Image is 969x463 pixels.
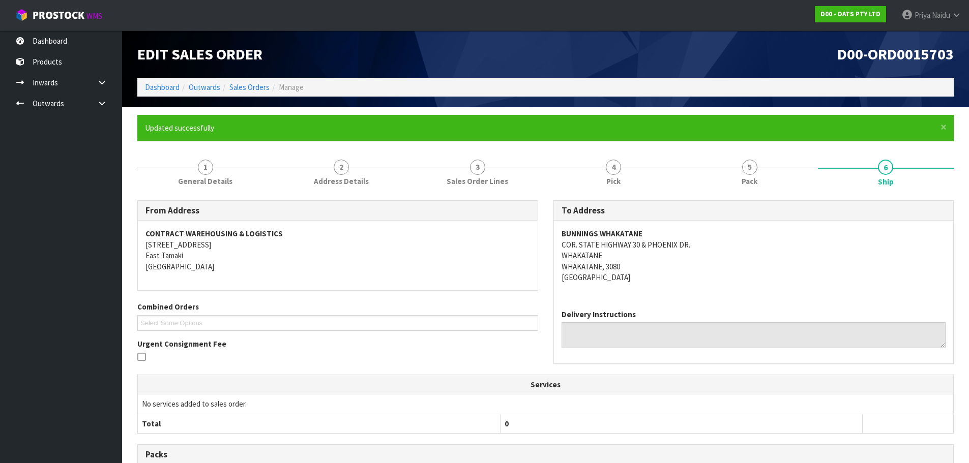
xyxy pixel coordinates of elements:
[334,160,349,175] span: 2
[562,206,946,215] h3: To Address
[470,160,485,175] span: 3
[145,229,283,238] strong: CONTRACT WAREHOUSING & LOGISTICS
[742,160,757,175] span: 5
[314,176,369,187] span: Address Details
[33,9,84,22] span: ProStock
[145,450,946,459] h3: Packs
[138,414,500,433] th: Total
[606,160,621,175] span: 4
[137,44,262,64] span: Edit Sales Order
[138,375,953,394] th: Services
[145,228,530,272] address: [STREET_ADDRESS] East Tamaki [GEOGRAPHIC_DATA]
[820,10,880,18] strong: D00 - DATS PTY LTD
[138,394,953,414] td: No services added to sales order.
[837,44,954,64] span: D00-ORD0015703
[137,301,199,312] label: Combined Orders
[86,11,102,21] small: WMS
[562,309,636,320] label: Delivery Instructions
[229,82,270,92] a: Sales Orders
[915,10,930,20] span: Priya
[145,123,214,133] span: Updated successfully
[562,229,642,238] strong: BUNNINGS WHAKATANE
[932,10,950,20] span: Naidu
[189,82,220,92] a: Outwards
[137,338,226,349] label: Urgent Consignment Fee
[742,176,757,187] span: Pack
[505,419,509,428] span: 0
[198,160,213,175] span: 1
[562,228,946,283] address: COR. STATE HIGHWAY 30 & PHOENIX DR. WHAKATANE WHAKATANE, 3080 [GEOGRAPHIC_DATA]
[815,6,886,22] a: D00 - DATS PTY LTD
[145,206,530,215] h3: From Address
[447,176,508,187] span: Sales Order Lines
[878,160,893,175] span: 6
[878,176,894,187] span: Ship
[178,176,232,187] span: General Details
[15,9,28,21] img: cube-alt.png
[145,82,180,92] a: Dashboard
[279,82,304,92] span: Manage
[606,176,621,187] span: Pick
[941,120,947,134] span: ×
